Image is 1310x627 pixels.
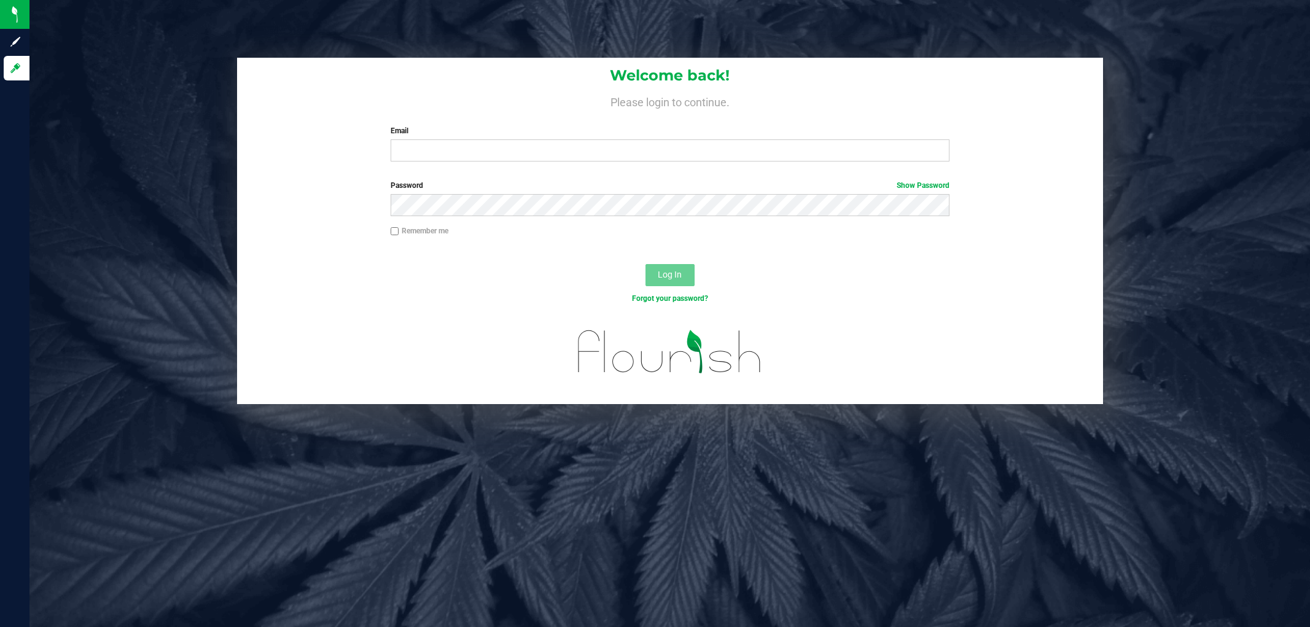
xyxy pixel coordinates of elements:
[391,125,949,136] label: Email
[632,294,708,303] a: Forgot your password?
[237,93,1103,108] h4: Please login to continue.
[645,264,695,286] button: Log In
[561,317,778,386] img: flourish_logo.svg
[9,36,21,48] inline-svg: Sign up
[391,181,423,190] span: Password
[237,68,1103,84] h1: Welcome back!
[391,225,448,236] label: Remember me
[391,227,399,236] input: Remember me
[9,62,21,74] inline-svg: Log in
[658,270,682,279] span: Log In
[897,181,949,190] a: Show Password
